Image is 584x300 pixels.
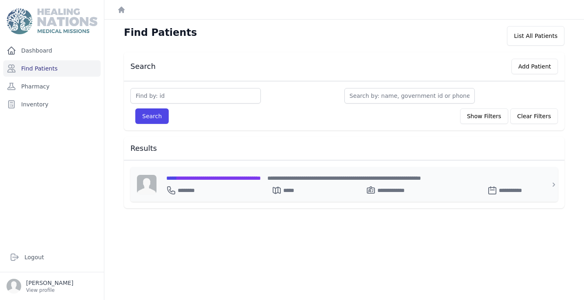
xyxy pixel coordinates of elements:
a: Pharmacy [3,78,101,95]
a: Logout [7,249,97,265]
button: Clear Filters [510,108,558,124]
img: Medical Missions EMR [7,8,97,34]
a: Inventory [3,96,101,112]
h3: Results [130,143,558,153]
img: person-242608b1a05df3501eefc295dc1bc67a.jpg [137,175,156,194]
a: Dashboard [3,42,101,59]
div: List All Patients [507,26,564,46]
button: Search [135,108,169,124]
h3: Search [130,62,156,71]
a: Find Patients [3,60,101,77]
input: Search by: name, government id or phone [344,88,475,104]
button: Show Filters [460,108,508,124]
button: Add Patient [511,59,558,74]
p: View profile [26,287,73,293]
input: Find by: id [130,88,261,104]
p: [PERSON_NAME] [26,279,73,287]
h1: Find Patients [124,26,197,39]
a: [PERSON_NAME] View profile [7,279,97,293]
